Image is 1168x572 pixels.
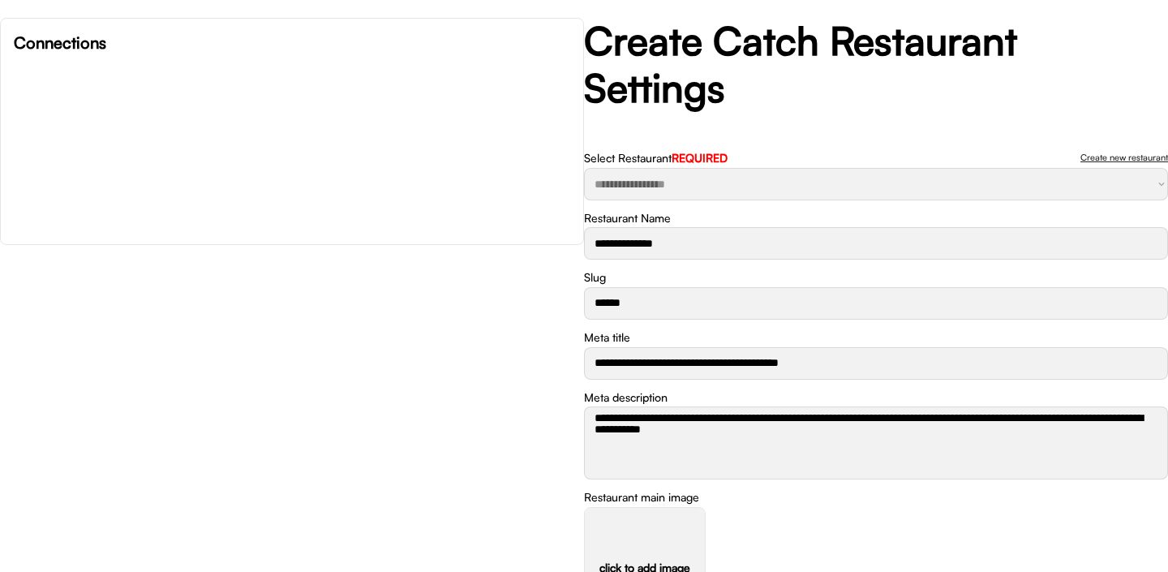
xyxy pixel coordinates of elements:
[584,150,728,166] div: Select Restaurant
[584,489,699,505] div: Restaurant main image
[584,18,1168,111] h2: Create Catch Restaurant Settings
[672,151,728,165] font: REQUIRED
[584,329,630,346] div: Meta title
[584,269,606,286] div: Slug
[14,32,570,54] h6: Connections
[584,210,671,226] div: Restaurant Name
[1080,153,1168,162] div: Create new restaurant
[584,389,668,406] div: Meta description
